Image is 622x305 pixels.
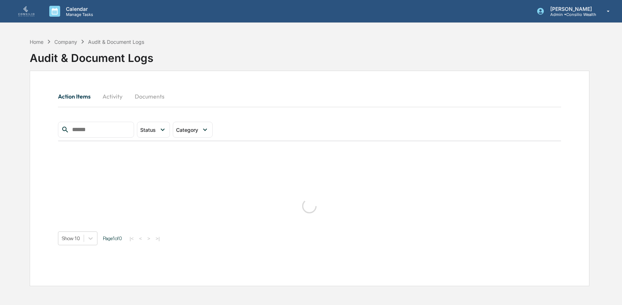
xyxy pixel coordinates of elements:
[30,46,153,64] div: Audit & Document Logs
[88,39,144,45] div: Audit & Document Logs
[58,88,561,105] div: secondary tabs example
[140,127,156,133] span: Status
[145,235,153,242] button: >
[544,6,596,12] p: [PERSON_NAME]
[17,6,35,17] img: logo
[128,235,136,242] button: |<
[137,235,144,242] button: <
[54,39,77,45] div: Company
[544,12,596,17] p: Admin • Consilio Wealth
[60,12,97,17] p: Manage Tasks
[154,235,162,242] button: >|
[103,235,122,241] span: Page 1 of 0
[96,88,129,105] button: Activity
[60,6,97,12] p: Calendar
[176,127,198,133] span: Category
[30,39,43,45] div: Home
[129,88,170,105] button: Documents
[58,88,96,105] button: Action Items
